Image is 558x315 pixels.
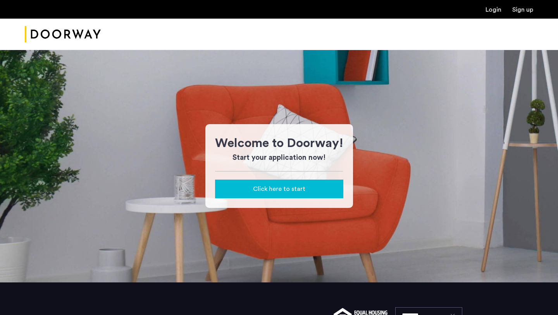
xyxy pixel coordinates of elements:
a: Cazamio Logo [25,20,101,49]
button: button [215,180,343,198]
h1: Welcome to Doorway! [215,134,343,152]
a: Registration [512,7,533,13]
h3: Start your application now! [215,152,343,163]
a: Login [486,7,501,13]
span: Click here to start [253,184,305,194]
img: logo [25,20,101,49]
